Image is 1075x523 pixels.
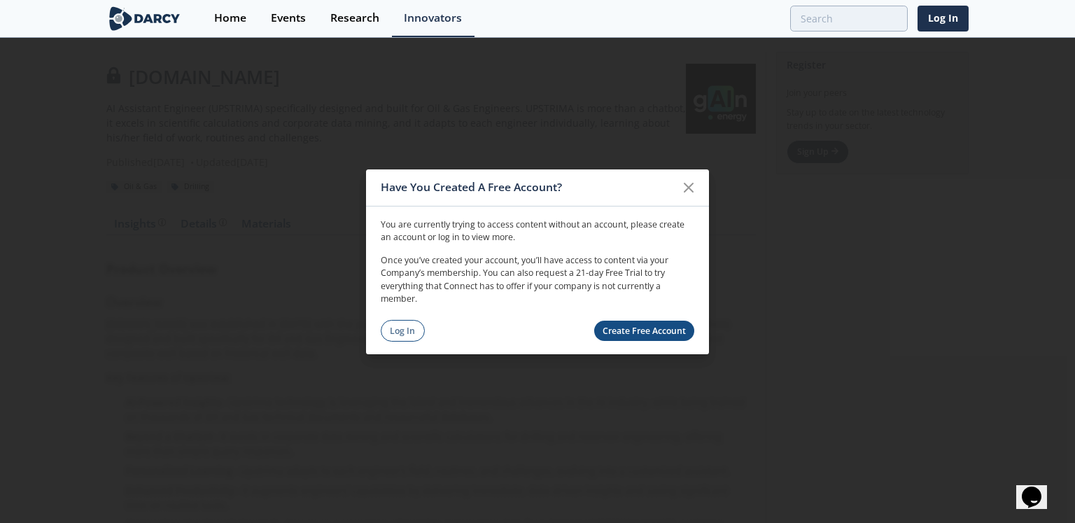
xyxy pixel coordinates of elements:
p: Once you’ve created your account, you’ll have access to content via your Company’s membership. Yo... [381,254,694,306]
div: Events [271,13,306,24]
a: Create Free Account [594,321,695,341]
a: Log In [381,320,425,342]
div: Research [330,13,379,24]
div: Home [214,13,246,24]
img: logo-wide.svg [106,6,183,31]
div: Have You Created A Free Account? [381,174,675,201]
p: You are currently trying to access content without an account, please create an account or log in... [381,218,694,244]
iframe: chat widget [1016,467,1061,509]
input: Advanced Search [790,6,908,32]
a: Log In [918,6,969,32]
div: Innovators [404,13,462,24]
